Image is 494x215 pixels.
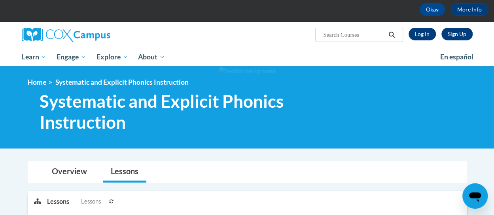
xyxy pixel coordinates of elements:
[451,3,488,16] a: More Info
[22,28,164,42] a: Cox Campus
[51,48,91,66] a: Engage
[28,78,46,86] a: Home
[420,3,445,16] button: Okay
[97,52,128,62] span: Explore
[47,197,69,206] p: Lessons
[22,28,110,42] img: Cox Campus
[40,91,366,133] span: Systematic and Explicit Phonics Instruction
[386,30,397,40] button: Search
[219,67,275,76] img: Section background
[409,28,436,40] a: Log In
[462,183,488,209] iframe: Button to launch messaging window
[44,162,95,183] a: Overview
[103,162,146,183] a: Lessons
[441,28,473,40] a: Register
[91,48,133,66] a: Explore
[57,52,86,62] span: Engage
[133,48,170,66] a: About
[81,197,101,206] span: Lessons
[16,48,479,66] div: Main menu
[322,30,386,40] input: Search Courses
[55,78,189,86] span: Systematic and Explicit Phonics Instruction
[435,49,479,65] a: En español
[21,52,46,62] span: Learn
[138,52,165,62] span: About
[17,48,52,66] a: Learn
[440,53,473,61] span: En español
